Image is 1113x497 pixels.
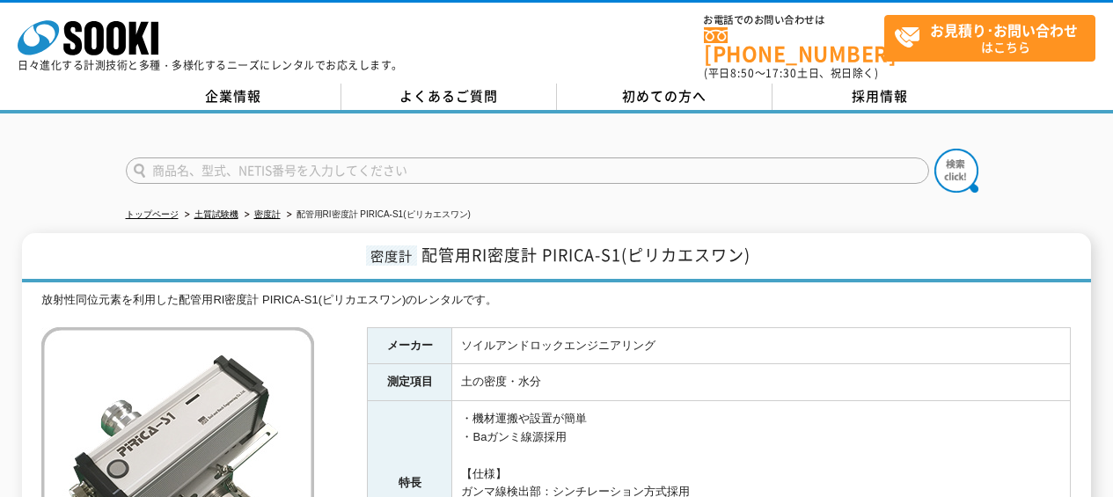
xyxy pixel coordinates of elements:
[368,327,452,364] th: メーカー
[765,65,797,81] span: 17:30
[773,84,988,110] a: 採用情報
[704,15,884,26] span: お電話でのお問い合わせは
[452,327,1071,364] td: ソイルアンドロックエンジニアリング
[41,291,1071,310] div: 放射性同位元素を利用した配管用RI密度計 PIRICA-S1(ピリカエスワン)のレンタルです。
[930,19,1078,40] strong: お見積り･お問い合わせ
[884,15,1095,62] a: お見積り･お問い合わせはこちら
[126,209,179,219] a: トップページ
[341,84,557,110] a: よくあるご質問
[934,149,978,193] img: btn_search.png
[557,84,773,110] a: 初めての方へ
[194,209,238,219] a: 土質試験機
[704,65,878,81] span: (平日 ～ 土日、祝日除く)
[18,60,403,70] p: 日々進化する計測技術と多種・多様化するニーズにレンタルでお応えします。
[283,206,471,224] li: 配管用RI密度計 PIRICA-S1(ピリカエスワン)
[622,86,707,106] span: 初めての方へ
[126,84,341,110] a: 企業情報
[254,209,281,219] a: 密度計
[894,16,1095,60] span: はこちら
[421,243,751,267] span: 配管用RI密度計 PIRICA-S1(ピリカエスワン)
[368,364,452,401] th: 測定項目
[126,157,929,184] input: 商品名、型式、NETIS番号を入力してください
[704,27,884,63] a: [PHONE_NUMBER]
[452,364,1071,401] td: 土の密度・水分
[366,245,417,266] span: 密度計
[730,65,755,81] span: 8:50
